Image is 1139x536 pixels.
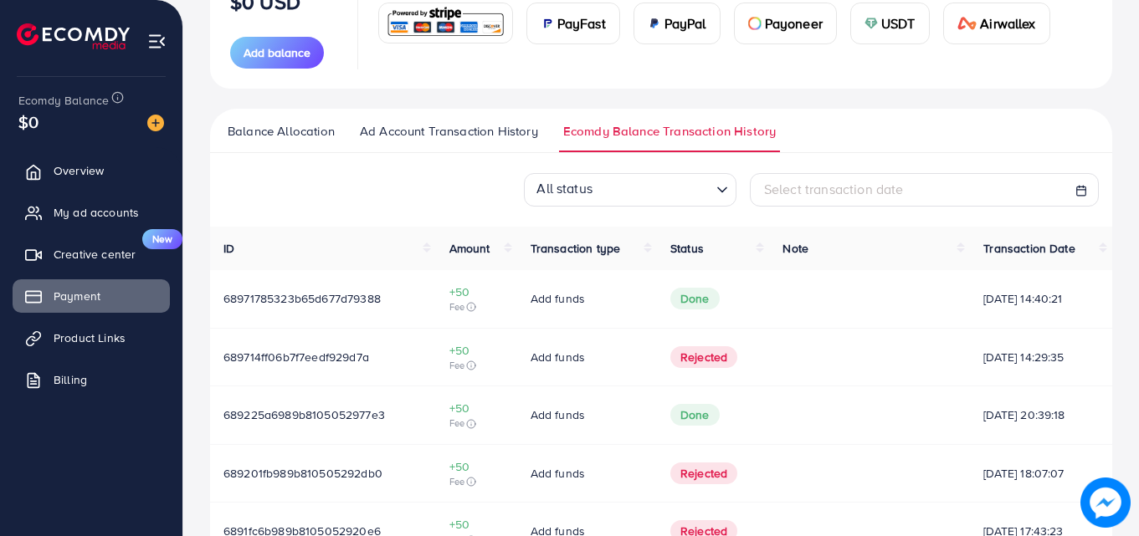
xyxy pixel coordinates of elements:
span: $0 [18,110,38,134]
span: My ad accounts [54,204,139,221]
a: cardPayPal [634,3,721,44]
a: Payment [13,279,170,313]
a: cardAirwallex [943,3,1050,44]
span: Payment [54,288,100,304]
span: Add funds [531,465,585,482]
a: cardPayoneer [734,3,837,44]
span: ID [223,240,234,257]
span: Rejected [670,462,737,484]
span: Done [670,288,720,309]
span: Balance Allocation [228,122,335,140]
span: Status [670,240,704,257]
span: All status [533,174,596,202]
a: cardPayFast [526,3,620,44]
img: image [1080,477,1131,528]
span: Product Links [54,329,126,346]
span: Ad Account Transaction History [360,122,538,140]
span: [DATE] 14:40:21 [983,290,1099,307]
span: +50 [449,400,504,416]
span: 689201fb989b810505292db0 [223,465,382,482]
span: Ecomdy Balance Transaction History [563,122,776,140]
span: Transaction Date [983,240,1075,257]
span: Rejected [670,346,737,368]
span: USDT [881,13,916,33]
span: [DATE] 14:29:35 [983,349,1099,365]
span: Ecomdy Balance [18,92,109,109]
button: Add balance [230,37,324,69]
span: Airwallex [980,13,1035,33]
span: New [142,229,182,249]
a: card [378,3,513,43]
a: Billing [13,363,170,396]
span: Add funds [531,349,585,365]
span: PayPal [664,13,706,33]
span: +50 [449,458,504,475]
img: card [748,17,762,30]
span: Creative center [54,246,136,263]
span: Fee [449,475,504,488]
img: card [865,17,878,30]
span: Overview [54,162,104,179]
span: Add funds [531,406,585,423]
span: Add balance [244,44,310,61]
img: card [957,17,977,30]
input: Search for option [598,175,710,202]
img: logo [17,23,130,49]
span: Fee [449,300,504,314]
span: Add funds [531,290,585,307]
span: Billing [54,371,87,388]
span: 689714ff06b7f7eedf929d7a [223,349,369,365]
span: Select transaction date [764,180,904,198]
span: +50 [449,342,504,359]
img: card [648,17,661,30]
span: PayFast [557,13,606,33]
div: Search for option [524,173,736,207]
span: Payoneer [765,13,823,33]
img: image [147,115,164,131]
span: [DATE] 18:07:07 [983,465,1099,482]
span: 689225a6989b8105052977e3 [223,406,385,423]
img: menu [147,32,167,51]
img: card [541,17,554,30]
span: Amount [449,240,490,257]
span: +50 [449,283,504,300]
span: Done [670,404,720,426]
span: Fee [449,359,504,372]
span: Transaction type [531,240,621,257]
span: +50 [449,516,504,533]
span: Fee [449,416,504,430]
a: Overview [13,154,170,187]
img: card [384,5,507,41]
span: [DATE] 20:39:18 [983,406,1099,423]
a: Creative centerNew [13,237,170,271]
span: Note [782,240,808,257]
a: My ad accounts [13,196,170,229]
a: Product Links [13,321,170,355]
span: 68971785323b65d677d79388 [223,290,381,307]
a: cardUSDT [850,3,930,44]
